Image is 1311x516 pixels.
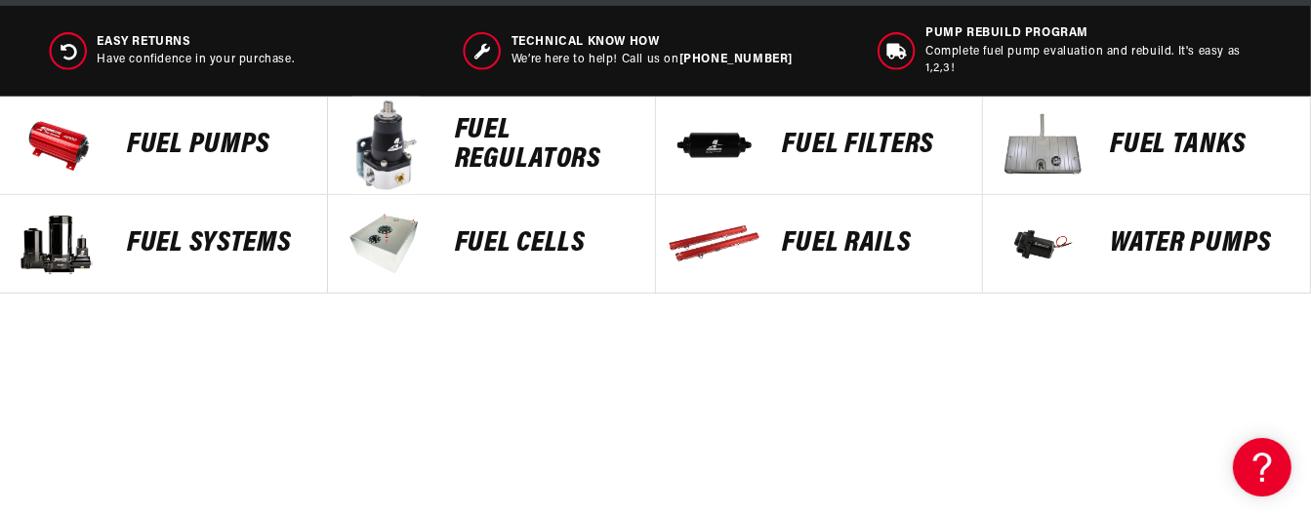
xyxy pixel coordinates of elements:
p: Fuel Tanks [1110,131,1291,160]
img: FUEL Rails [666,195,763,293]
a: FUEL REGULATORS FUEL REGULATORS [328,97,656,195]
img: FUEL REGULATORS [338,97,435,194]
p: FUEL REGULATORS [455,116,635,175]
img: FUEL FILTERS [666,97,763,194]
p: FUEL Rails [783,229,963,258]
p: FUEL FILTERS [783,131,963,160]
span: Easy Returns [98,34,295,51]
img: Water Pumps [993,195,1090,293]
a: FUEL FILTERS FUEL FILTERS [656,97,984,195]
span: Pump Rebuild program [925,25,1262,42]
p: Complete fuel pump evaluation and rebuild. It's easy as 1,2,3! [925,44,1262,77]
p: Fuel Pumps [127,131,307,160]
img: Fuel Systems [10,195,107,293]
img: FUEL Cells [338,195,435,293]
img: Fuel Pumps [10,97,107,194]
a: Water Pumps Water Pumps [983,195,1311,294]
a: FUEL Rails FUEL Rails [656,195,984,294]
a: [PHONE_NUMBER] [679,54,793,65]
a: Fuel Tanks Fuel Tanks [983,97,1311,195]
p: FUEL Cells [455,229,635,258]
a: FUEL Cells FUEL Cells [328,195,656,294]
p: We’re here to help! Call us on [512,52,793,68]
p: Have confidence in your purchase. [98,52,295,68]
p: Water Pumps [1110,229,1291,258]
p: Fuel Systems [127,229,307,258]
img: Fuel Tanks [993,97,1090,194]
span: Technical Know How [512,34,793,51]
